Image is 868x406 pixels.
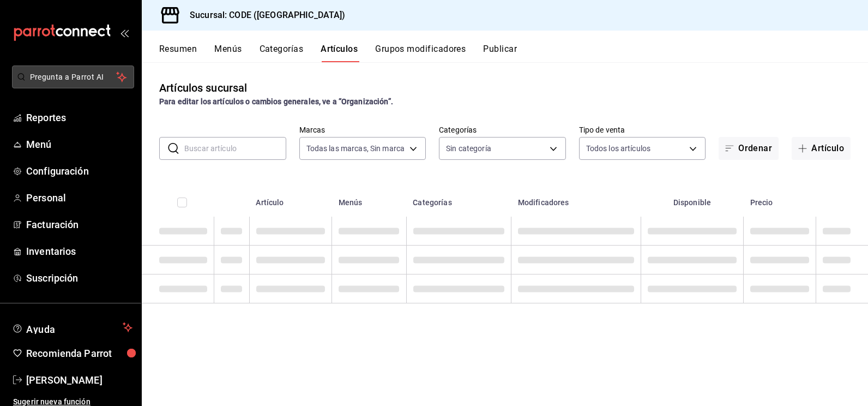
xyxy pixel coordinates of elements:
span: Menú [26,137,132,152]
span: Ayuda [26,321,118,334]
strong: Para editar los artículos o cambios generales, ve a “Organización”. [159,97,393,106]
input: Buscar artículo [184,138,286,159]
button: Publicar [483,44,517,62]
span: Configuración [26,164,132,178]
span: Reportes [26,110,132,125]
button: open_drawer_menu [120,28,129,37]
button: Resumen [159,44,197,62]
span: Suscripción [26,271,132,285]
span: [PERSON_NAME] [26,373,132,387]
th: Precio [744,182,816,217]
span: Facturación [26,217,132,232]
button: Menús [214,44,242,62]
span: Todos los artículos [586,143,651,154]
div: navigation tabs [159,44,868,62]
div: Artículos sucursal [159,80,247,96]
button: Grupos modificadores [375,44,466,62]
span: Todas las marcas, Sin marca [306,143,405,154]
h3: Sucursal: CODE ([GEOGRAPHIC_DATA]) [181,9,345,22]
button: Artículo [792,137,851,160]
label: Marcas [299,126,426,134]
button: Pregunta a Parrot AI [12,65,134,88]
button: Ordenar [719,137,779,160]
span: Inventarios [26,244,132,259]
span: Sin categoría [446,143,491,154]
a: Pregunta a Parrot AI [8,79,134,91]
th: Menús [332,182,406,217]
th: Categorías [406,182,511,217]
th: Artículo [249,182,331,217]
span: Personal [26,190,132,205]
button: Artículos [321,44,358,62]
button: Categorías [260,44,304,62]
span: Recomienda Parrot [26,346,132,361]
label: Tipo de venta [579,126,706,134]
th: Modificadores [511,182,641,217]
th: Disponible [641,182,743,217]
label: Categorías [439,126,566,134]
span: Pregunta a Parrot AI [30,71,117,83]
